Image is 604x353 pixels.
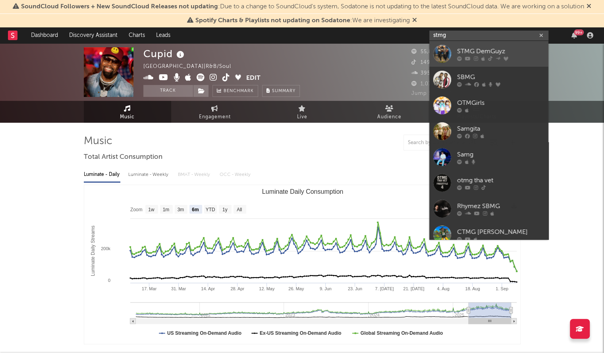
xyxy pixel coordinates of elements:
div: SBMG [457,72,544,82]
button: Edit [246,73,261,83]
text: 1. Sep [496,286,508,291]
span: 149,200 [411,60,442,65]
a: Samg [429,144,548,170]
span: 395 [411,71,430,76]
text: US Streaming On-Demand Audio [167,330,241,336]
span: Summary [272,89,295,93]
button: Track [143,85,193,97]
span: Jump Score: 71.2 [411,91,457,96]
span: Dismiss [587,4,591,10]
a: Engagement [171,101,259,123]
text: 14. Apr [201,286,215,291]
text: Luminate Daily Streams [90,226,95,276]
a: Leads [151,27,176,43]
a: Samgita [429,118,548,144]
text: 26. May [288,286,304,291]
text: 7. [DATE] [375,286,394,291]
a: STMG DemGuyz [429,41,548,67]
button: Summary [262,85,300,97]
a: CTMG [PERSON_NAME] [429,222,548,247]
span: Music [120,112,135,122]
span: 55,801 [411,49,438,54]
a: OTMGirls [429,93,548,118]
span: Total Artist Consumption [84,152,162,162]
text: 1y [222,207,227,212]
span: 1,070,027 Monthly Listeners [411,81,495,87]
div: Luminate - Daily [84,168,120,181]
span: Benchmark [224,87,254,96]
text: All [237,207,242,212]
text: 31. Mar [171,286,186,291]
text: Luminate Daily Consumption [262,188,343,195]
a: Audience [346,101,433,123]
text: 3m [177,207,184,212]
span: Live [297,112,307,122]
text: Global Streaming On-Demand Audio [360,330,443,336]
a: otmg tha vet [429,170,548,196]
a: Live [259,101,346,123]
span: Dismiss [412,17,417,24]
a: Dashboard [25,27,64,43]
text: Zoom [130,207,143,212]
div: STMG DemGuyz [457,46,544,56]
text: 18. Aug [465,286,480,291]
text: 28. Apr [230,286,244,291]
input: Search for artists [429,31,548,41]
text: Ex-US Streaming On-Demand Audio [259,330,341,336]
div: CTMG [PERSON_NAME] [457,227,544,237]
div: otmg tha vet [457,176,544,185]
text: 200k [101,246,110,251]
text: 23. Jun [347,286,362,291]
input: Search by song name or URL [404,140,488,146]
a: Benchmark [212,85,258,97]
text: 1w [148,207,154,212]
button: 99+ [571,32,577,39]
div: Samgita [457,124,544,133]
text: 0 [108,278,110,283]
div: Luminate - Weekly [128,168,170,181]
text: 4. Aug [437,286,449,291]
div: [GEOGRAPHIC_DATA] | R&B/Soul [143,62,240,71]
text: 9. Jun [319,286,331,291]
text: YTD [205,207,215,212]
span: : Due to a change to SoundCloud's system, Sodatone is not updating to the latest SoundCloud data.... [21,4,584,10]
span: SoundCloud Followers + New SoundCloud Releases not updating [21,4,218,10]
text: 12. May [259,286,275,291]
div: Samg [457,150,544,159]
text: 1m [162,207,169,212]
a: Charts [123,27,151,43]
span: : We are investigating [195,17,410,24]
div: 99 + [574,29,584,35]
a: Rhymez SBMG [429,196,548,222]
text: 6m [192,207,199,212]
a: Music [84,101,171,123]
span: Audience [377,112,401,122]
span: Engagement [199,112,231,122]
svg: Luminate Daily Consumption [84,185,521,344]
span: Spotify Charts & Playlists not updating on Sodatone [195,17,350,24]
text: 17. Mar [141,286,156,291]
div: OTMGirls [457,98,544,108]
a: Discovery Assistant [64,27,123,43]
div: Rhymez SBMG [457,201,544,211]
a: SBMG [429,67,548,93]
div: Cupid [143,47,186,60]
text: 21. [DATE] [403,286,424,291]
